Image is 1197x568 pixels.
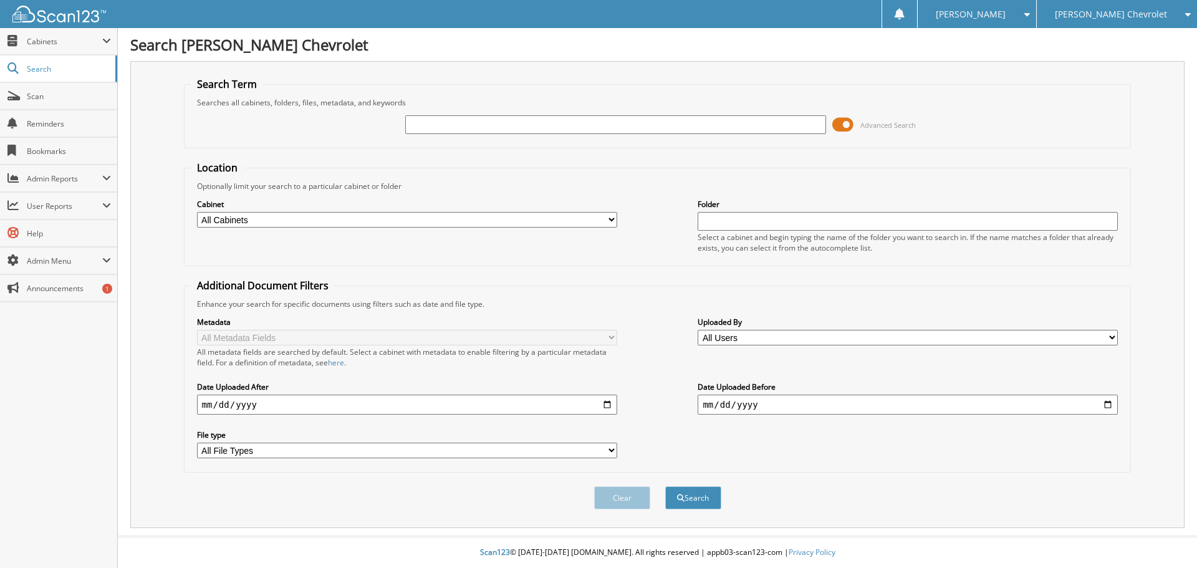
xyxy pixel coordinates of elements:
[936,11,1006,18] span: [PERSON_NAME]
[27,146,111,156] span: Bookmarks
[665,486,721,509] button: Search
[27,201,102,211] span: User Reports
[197,382,617,392] label: Date Uploaded After
[698,232,1118,253] div: Select a cabinet and begin typing the name of the folder you want to search in. If the name match...
[12,6,106,22] img: scan123-logo-white.svg
[27,256,102,266] span: Admin Menu
[1055,11,1167,18] span: [PERSON_NAME] Chevrolet
[328,357,344,368] a: here
[27,228,111,239] span: Help
[191,77,263,91] legend: Search Term
[27,36,102,47] span: Cabinets
[27,118,111,129] span: Reminders
[102,284,112,294] div: 1
[27,173,102,184] span: Admin Reports
[27,64,109,74] span: Search
[197,395,617,415] input: start
[789,547,835,557] a: Privacy Policy
[191,97,1125,108] div: Searches all cabinets, folders, files, metadata, and keywords
[197,199,617,209] label: Cabinet
[594,486,650,509] button: Clear
[191,181,1125,191] div: Optionally limit your search to a particular cabinet or folder
[197,430,617,440] label: File type
[698,395,1118,415] input: end
[118,537,1197,568] div: © [DATE]-[DATE] [DOMAIN_NAME]. All rights reserved | appb03-scan123-com |
[698,317,1118,327] label: Uploaded By
[191,299,1125,309] div: Enhance your search for specific documents using filters such as date and file type.
[27,283,111,294] span: Announcements
[480,547,510,557] span: Scan123
[191,279,335,292] legend: Additional Document Filters
[197,347,617,368] div: All metadata fields are searched by default. Select a cabinet with metadata to enable filtering b...
[698,382,1118,392] label: Date Uploaded Before
[130,34,1185,55] h1: Search [PERSON_NAME] Chevrolet
[197,317,617,327] label: Metadata
[27,91,111,102] span: Scan
[698,199,1118,209] label: Folder
[191,161,244,175] legend: Location
[860,120,916,130] span: Advanced Search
